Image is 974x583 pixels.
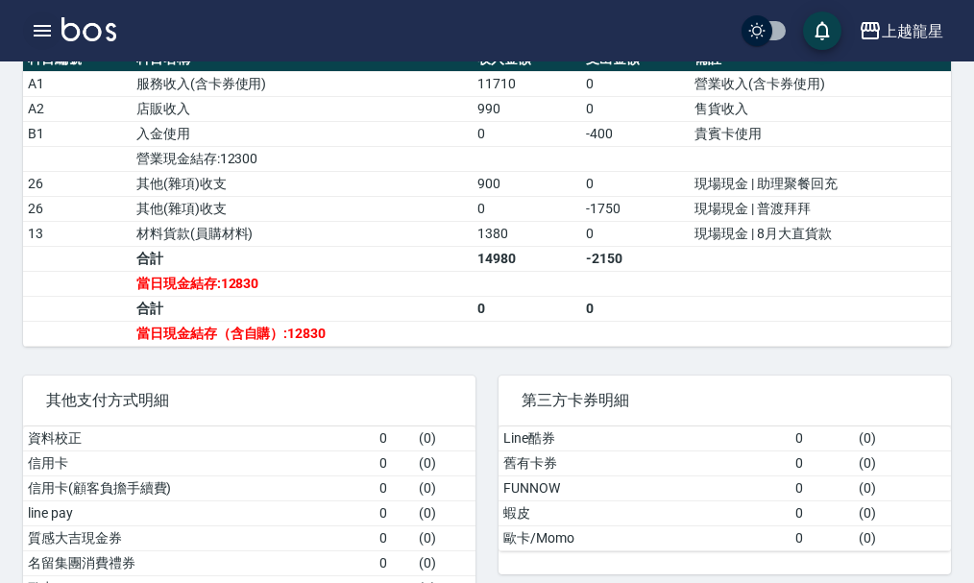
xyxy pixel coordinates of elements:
[132,221,473,246] td: 材料貨款(員購材料)
[132,321,473,346] td: 當日現金結存（含自購）:12830
[132,71,473,96] td: 服務收入(含卡券使用)
[414,500,475,525] td: ( 0 )
[854,426,951,451] td: ( 0 )
[851,12,951,51] button: 上越龍星
[854,500,951,525] td: ( 0 )
[23,426,375,451] td: 資料校正
[581,196,690,221] td: -1750
[473,246,581,271] td: 14980
[499,426,791,451] td: Line酷券
[690,196,951,221] td: 現場現金 | 普渡拜拜
[854,450,951,475] td: ( 0 )
[499,426,951,551] table: a dense table
[473,96,581,121] td: 990
[375,500,414,525] td: 0
[23,71,132,96] td: A1
[791,500,853,525] td: 0
[854,475,951,500] td: ( 0 )
[473,171,581,196] td: 900
[473,221,581,246] td: 1380
[791,426,853,451] td: 0
[23,121,132,146] td: B1
[473,71,581,96] td: 11710
[473,196,581,221] td: 0
[46,391,452,410] span: 其他支付方式明細
[23,450,375,475] td: 信用卡
[791,450,853,475] td: 0
[132,296,473,321] td: 合計
[23,171,132,196] td: 26
[414,426,475,451] td: ( 0 )
[690,221,951,246] td: 現場現金 | 8月大直貨款
[581,96,690,121] td: 0
[132,121,473,146] td: 入金使用
[414,450,475,475] td: ( 0 )
[499,475,791,500] td: FUNNOW
[23,221,132,246] td: 13
[791,525,853,550] td: 0
[23,525,375,550] td: 質感大吉現金券
[23,196,132,221] td: 26
[132,146,473,171] td: 營業現金結存:12300
[581,246,690,271] td: -2150
[375,475,414,500] td: 0
[803,12,841,50] button: save
[522,391,928,410] span: 第三方卡券明細
[499,450,791,475] td: 舊有卡券
[23,96,132,121] td: A2
[132,196,473,221] td: 其他(雜項)收支
[854,525,951,550] td: ( 0 )
[791,475,853,500] td: 0
[61,17,116,41] img: Logo
[375,426,414,451] td: 0
[581,121,690,146] td: -400
[23,475,375,500] td: 信用卡(顧客負擔手續費)
[132,271,473,296] td: 當日現金結存:12830
[23,47,951,347] table: a dense table
[375,450,414,475] td: 0
[23,550,375,575] td: 名留集團消費禮券
[414,550,475,575] td: ( 0 )
[132,171,473,196] td: 其他(雜項)收支
[690,171,951,196] td: 現場現金 | 助理聚餐回充
[882,19,943,43] div: 上越龍星
[581,221,690,246] td: 0
[690,121,951,146] td: 貴賓卡使用
[581,171,690,196] td: 0
[375,550,414,575] td: 0
[23,500,375,525] td: line pay
[581,296,690,321] td: 0
[473,121,581,146] td: 0
[581,71,690,96] td: 0
[132,246,473,271] td: 合計
[499,500,791,525] td: 蝦皮
[473,296,581,321] td: 0
[414,475,475,500] td: ( 0 )
[499,525,791,550] td: 歐卡/Momo
[690,96,951,121] td: 售貨收入
[132,96,473,121] td: 店販收入
[690,71,951,96] td: 營業收入(含卡券使用)
[375,525,414,550] td: 0
[414,525,475,550] td: ( 0 )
